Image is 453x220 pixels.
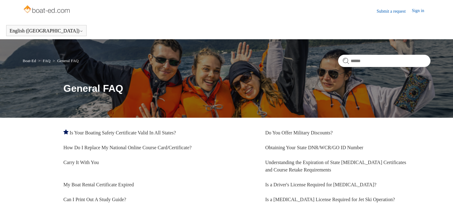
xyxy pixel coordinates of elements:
[63,182,134,187] a: My Boat Rental Certificate Expired
[63,81,431,96] h1: General FAQ
[43,58,51,63] a: FAQ
[23,58,37,63] li: Boat-Ed
[37,58,51,63] li: FAQ
[70,130,176,135] a: Is Your Boating Safety Certificate Valid In All States?
[338,55,431,67] input: Search
[51,58,79,63] li: General FAQ
[63,129,68,134] svg: Promoted article
[265,130,333,135] a: Do You Offer Military Discounts?
[57,58,79,63] a: General FAQ
[23,4,72,16] img: Boat-Ed Help Center home page
[265,160,406,172] a: Understanding the Expiration of State [MEDICAL_DATA] Certificates and Course Retake Requirements
[377,8,412,15] a: Submit a request
[412,7,430,15] a: Sign in
[265,197,395,202] a: Is a [MEDICAL_DATA] License Required for Jet Ski Operation?
[10,28,83,34] button: English ([GEOGRAPHIC_DATA])
[265,182,377,187] a: Is a Driver's License Required for [MEDICAL_DATA]?
[63,160,99,165] a: Carry It With You
[63,145,192,150] a: How Do I Replace My National Online Course Card/Certificate?
[63,197,126,202] a: Can I Print Out A Study Guide?
[265,145,363,150] a: Obtaining Your State DNR/WCR/GO ID Number
[23,58,36,63] a: Boat-Ed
